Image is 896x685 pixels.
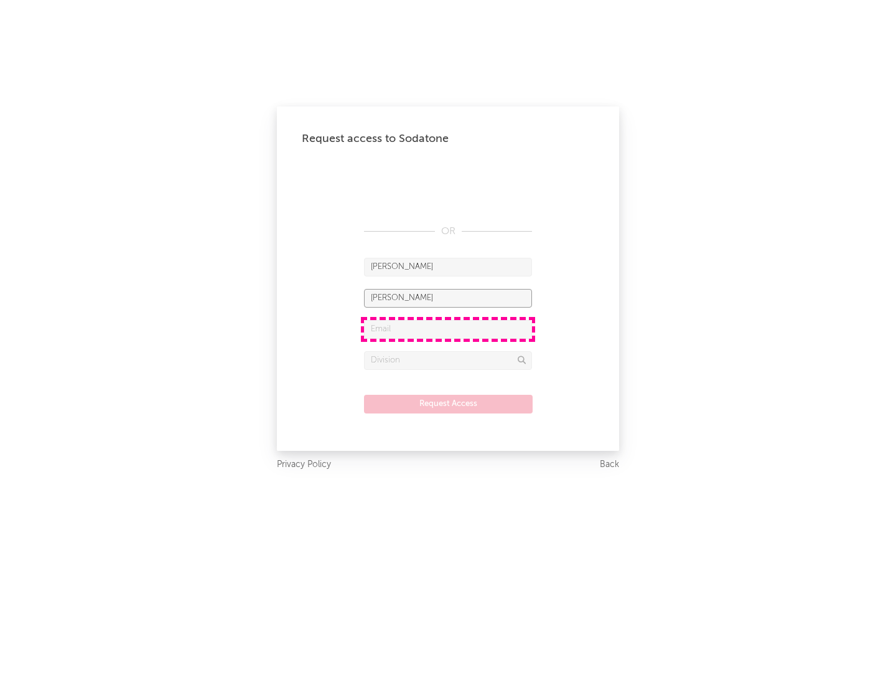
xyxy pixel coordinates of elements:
[277,457,331,473] a: Privacy Policy
[600,457,619,473] a: Back
[302,131,594,146] div: Request access to Sodatone
[364,320,532,339] input: Email
[364,395,533,413] button: Request Access
[364,258,532,276] input: First Name
[364,351,532,370] input: Division
[364,289,532,308] input: Last Name
[364,224,532,239] div: OR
